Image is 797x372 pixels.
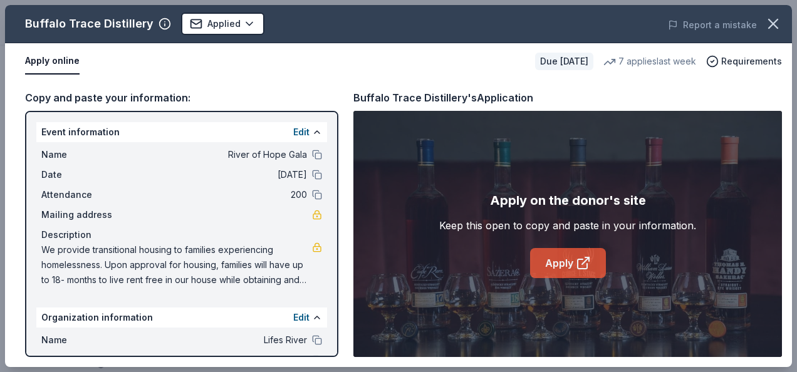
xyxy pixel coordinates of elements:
button: Applied [181,13,264,35]
span: We provide transitional housing to families experiencing homelessness. Upon approval for housing,... [41,242,312,287]
div: Keep this open to copy and paste in your information. [439,218,696,233]
span: Requirements [721,54,782,69]
span: 200 [125,187,307,202]
div: Buffalo Trace Distillery [25,14,154,34]
span: Name [41,147,125,162]
span: Website [41,353,125,368]
span: River of Hope Gala [125,147,307,162]
div: Copy and paste your information: [25,90,338,106]
div: Due [DATE] [535,53,593,70]
div: Organization information [36,307,327,328]
span: Lifes River [125,333,307,348]
button: Requirements [706,54,782,69]
span: Mailing address [41,207,125,222]
button: Apply online [25,48,80,75]
span: Attendance [41,187,125,202]
div: Buffalo Trace Distillery's Application [353,90,533,106]
span: Applied [207,16,241,31]
button: Edit [293,125,310,140]
button: Report a mistake [668,18,757,33]
span: Name [41,333,125,348]
div: Description [41,227,322,242]
button: Edit [293,310,310,325]
span: [DATE] [125,167,307,182]
div: 7 applies last week [603,54,696,69]
a: Apply [530,248,606,278]
div: Event information [36,122,327,142]
span: Fill in using "Edit" [245,355,307,365]
div: Apply on the donor's site [490,190,646,210]
span: Date [41,167,125,182]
